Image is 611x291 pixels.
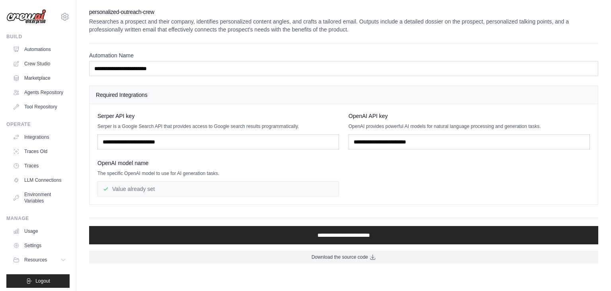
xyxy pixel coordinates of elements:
label: Automation Name [89,51,598,59]
p: OpenAI provides powerful AI models for natural language processing and generation tasks. [348,123,590,130]
img: Logo [6,9,46,24]
button: Logout [6,274,70,288]
div: Operate [6,121,70,128]
p: Researches a prospect and their company, identifies personalized content angles, and crafts a tai... [89,18,598,33]
a: Traces Old [10,145,70,158]
span: OpenAI model name [97,159,148,167]
div: Manage [6,215,70,222]
span: Download the source code [311,254,368,260]
div: Value already set [97,181,339,197]
a: Settings [10,239,70,252]
a: Tool Repository [10,100,70,113]
a: Integrations [10,131,70,144]
span: Resources [24,257,47,263]
a: Crew Studio [10,57,70,70]
span: Serper API key [97,112,134,120]
a: Traces [10,159,70,172]
h4: Required Integrations [96,91,592,99]
a: Usage [10,225,70,238]
a: LLM Connections [10,174,70,187]
a: Agents Repository [10,86,70,99]
a: Marketplace [10,72,70,85]
a: Automations [10,43,70,56]
p: The specific OpenAI model to use for AI generation tasks. [97,170,339,177]
div: Build [6,33,70,40]
button: Resources [10,254,70,266]
a: Environment Variables [10,188,70,207]
span: Logout [35,278,50,284]
a: Download the source code [89,251,598,263]
p: Serper is a Google Search API that provides access to Google search results programmatically. [97,123,339,130]
h2: personalized-outreach-crew [89,8,598,16]
span: OpenAI API key [348,112,388,120]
